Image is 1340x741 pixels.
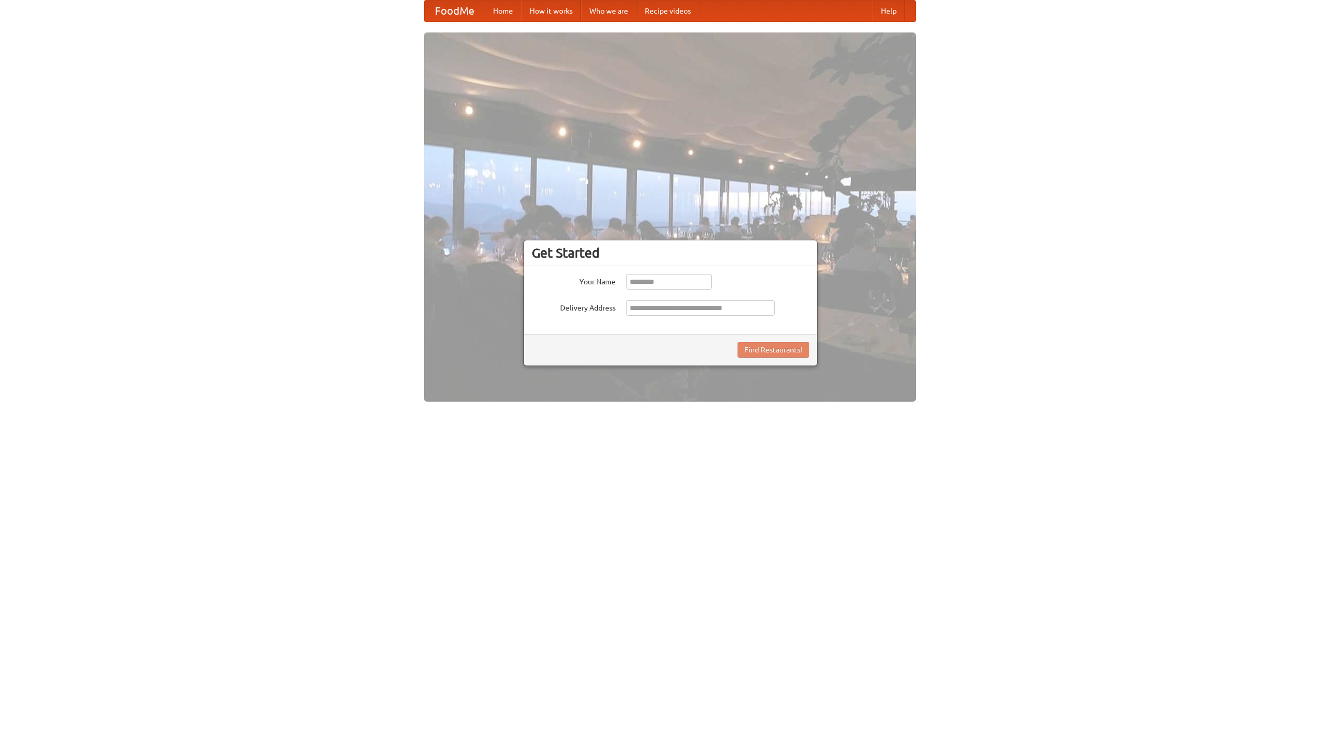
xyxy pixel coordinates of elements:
h3: Get Started [532,245,809,261]
a: Help [873,1,905,21]
a: How it works [521,1,581,21]
label: Delivery Address [532,300,616,313]
a: Recipe videos [636,1,699,21]
a: Who we are [581,1,636,21]
a: FoodMe [425,1,485,21]
button: Find Restaurants! [738,342,809,358]
label: Your Name [532,274,616,287]
a: Home [485,1,521,21]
